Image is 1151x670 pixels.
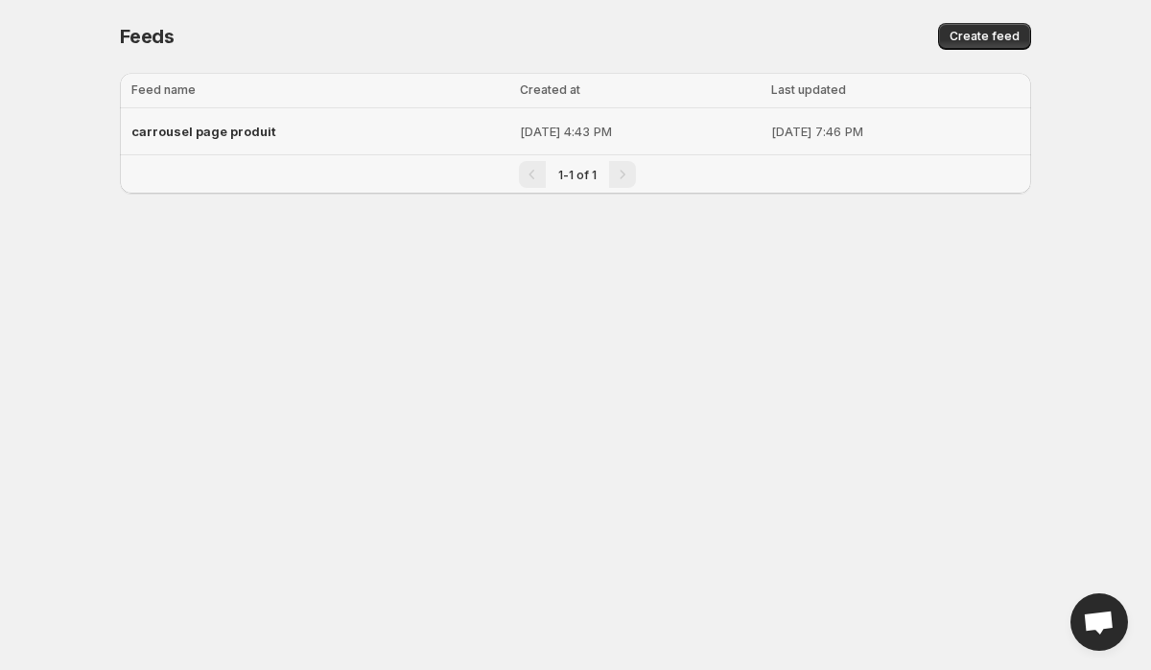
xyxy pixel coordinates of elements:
span: Last updated [771,82,846,97]
span: Feeds [120,25,175,48]
p: [DATE] 7:46 PM [771,122,1020,141]
span: 1-1 of 1 [558,168,597,182]
button: Create feed [938,23,1031,50]
span: Feed name [131,82,196,97]
span: Created at [520,82,580,97]
span: carrousel page produit [131,124,276,139]
p: [DATE] 4:43 PM [520,122,760,141]
a: Open chat [1070,593,1128,651]
nav: Pagination [120,154,1031,194]
span: Create feed [950,29,1020,44]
